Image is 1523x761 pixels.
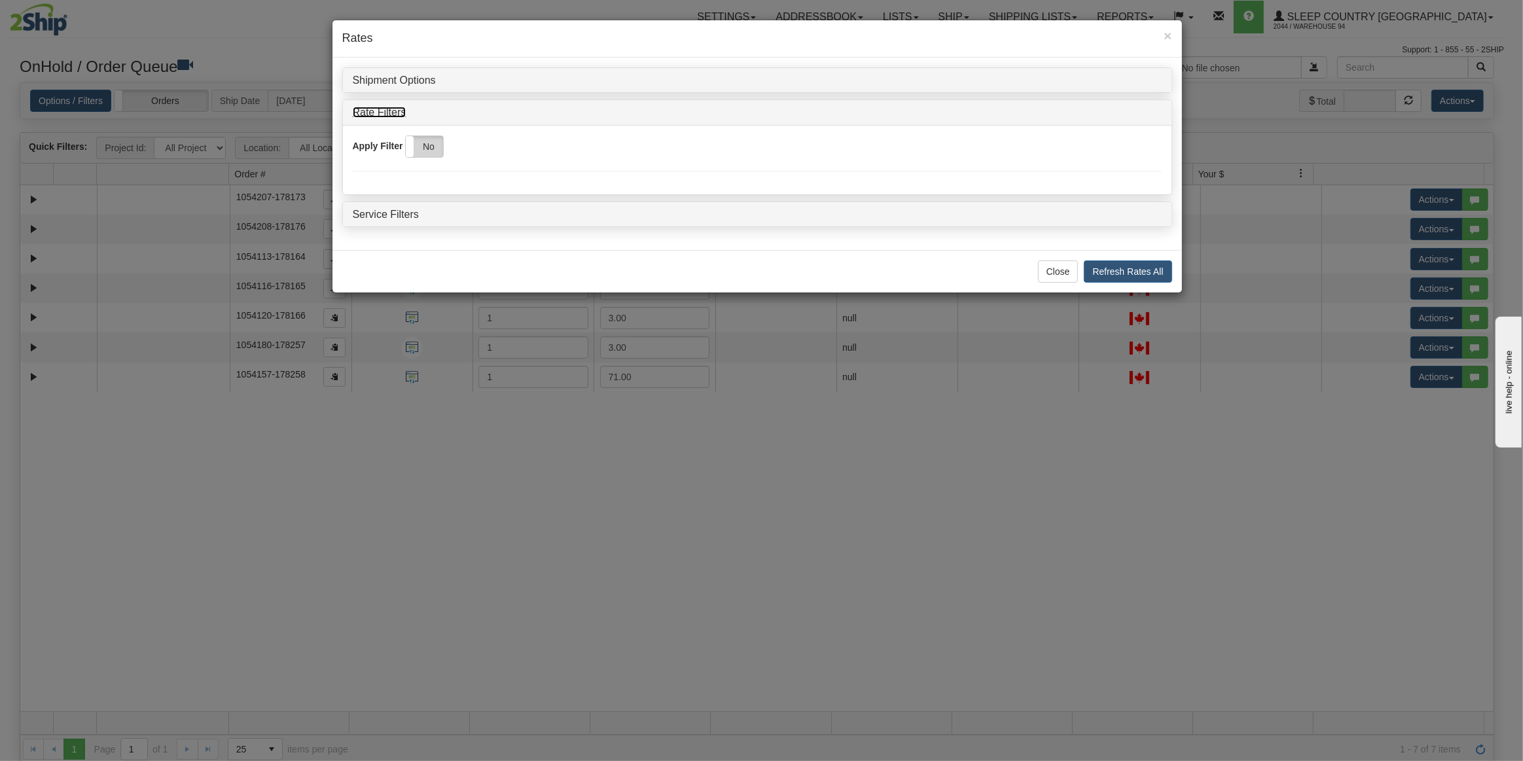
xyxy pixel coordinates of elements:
label: Apply Filter [353,139,403,152]
button: Refresh Rates All [1084,260,1172,283]
div: live help - online [10,11,121,21]
span: × [1164,28,1172,43]
button: Close [1038,260,1079,283]
button: Close [1164,29,1172,43]
a: Service Filters [353,209,419,220]
a: Shipment Options [353,75,436,86]
iframe: chat widget [1493,313,1522,447]
h4: Rates [342,30,1172,47]
a: Rate Filters [353,107,406,118]
label: No [406,136,443,157]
